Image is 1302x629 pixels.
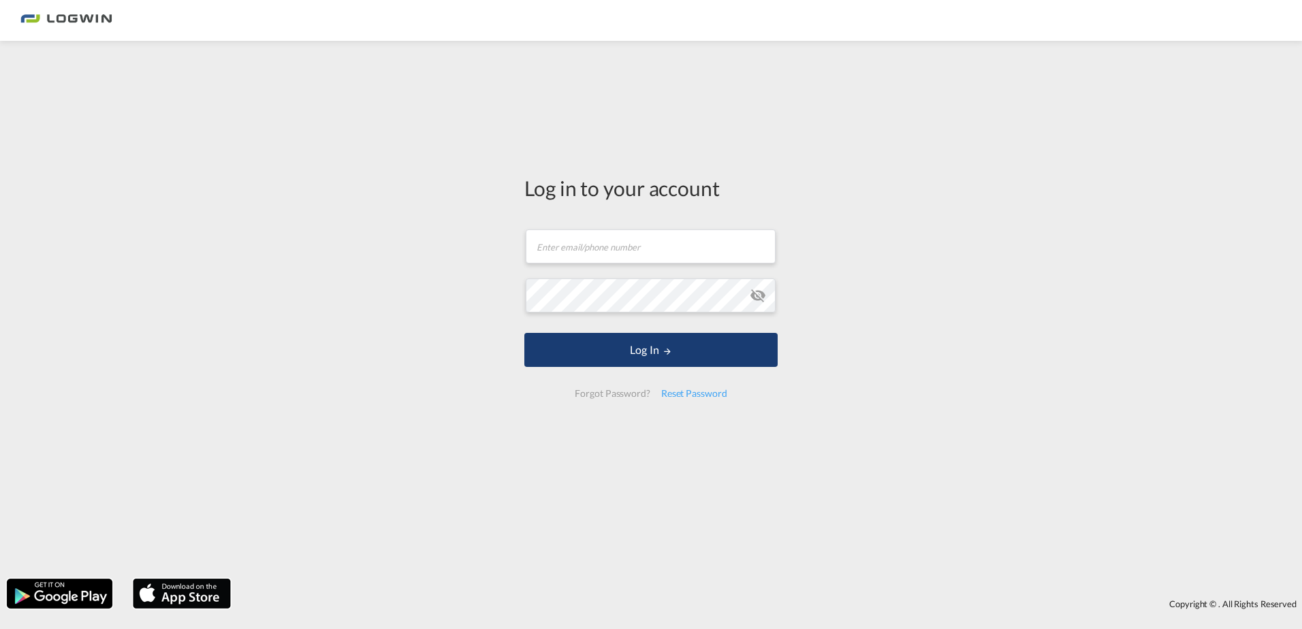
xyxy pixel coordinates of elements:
div: Reset Password [656,381,733,406]
button: LOGIN [524,333,778,367]
div: Copyright © . All Rights Reserved [238,592,1302,615]
img: bc73a0e0d8c111efacd525e4c8ad7d32.png [20,5,112,36]
img: apple.png [131,577,232,610]
input: Enter email/phone number [526,229,776,263]
div: Forgot Password? [569,381,655,406]
md-icon: icon-eye-off [750,287,766,304]
div: Log in to your account [524,174,778,202]
img: google.png [5,577,114,610]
